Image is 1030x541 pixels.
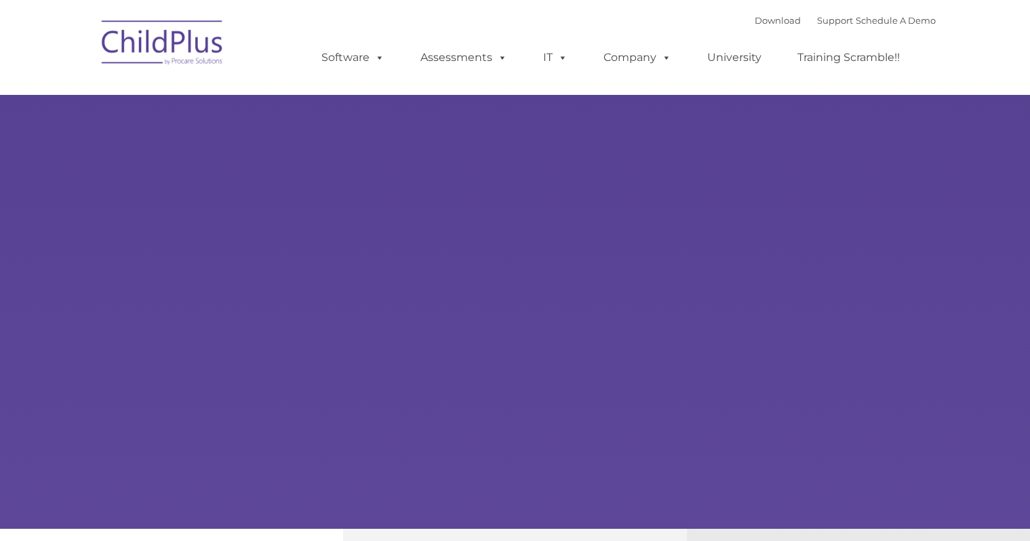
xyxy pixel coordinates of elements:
[308,44,398,71] a: Software
[755,15,936,26] font: |
[784,44,913,71] a: Training Scramble!!
[407,44,521,71] a: Assessments
[530,44,581,71] a: IT
[755,15,801,26] a: Download
[817,15,853,26] a: Support
[694,44,775,71] a: University
[856,15,936,26] a: Schedule A Demo
[590,44,685,71] a: Company
[95,11,231,79] img: ChildPlus by Procare Solutions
